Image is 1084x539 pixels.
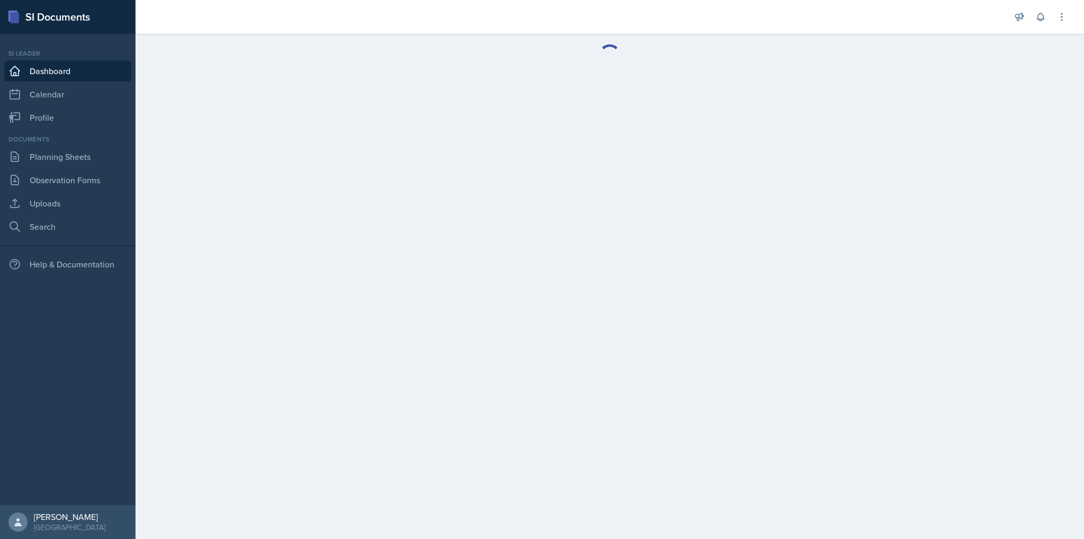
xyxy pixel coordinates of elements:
[4,216,131,237] a: Search
[4,193,131,214] a: Uploads
[4,60,131,82] a: Dashboard
[4,146,131,167] a: Planning Sheets
[34,522,105,533] div: [GEOGRAPHIC_DATA]
[4,107,131,128] a: Profile
[4,169,131,191] a: Observation Forms
[34,511,105,522] div: [PERSON_NAME]
[4,254,131,275] div: Help & Documentation
[4,134,131,144] div: Documents
[4,49,131,58] div: Si leader
[4,84,131,105] a: Calendar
